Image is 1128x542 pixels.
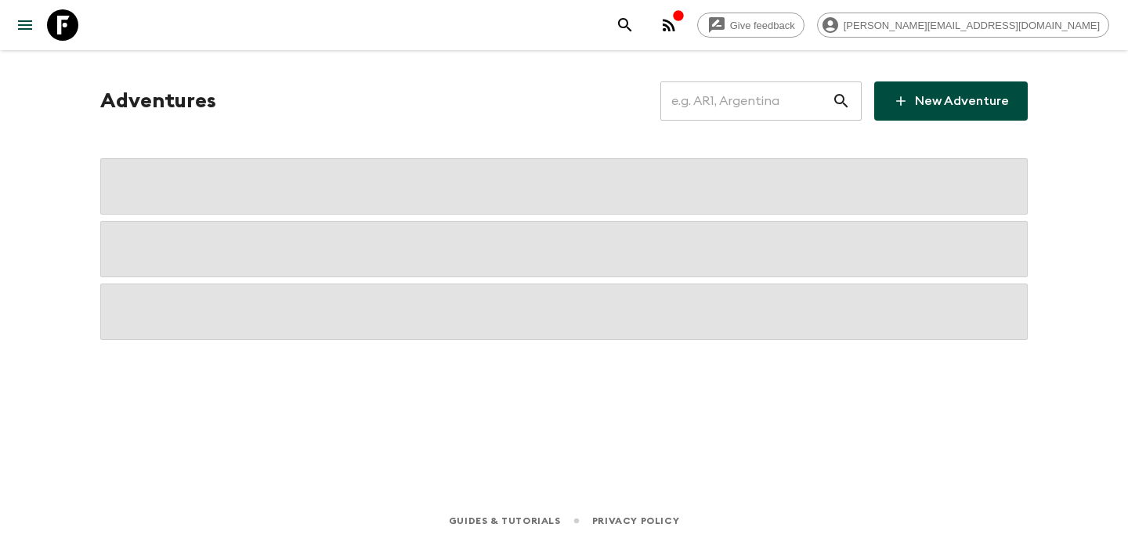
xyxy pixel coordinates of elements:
h1: Adventures [100,85,216,117]
a: Give feedback [697,13,804,38]
button: search adventures [609,9,641,41]
span: Give feedback [721,20,804,31]
a: New Adventure [874,81,1028,121]
input: e.g. AR1, Argentina [660,79,832,123]
a: Privacy Policy [592,512,679,529]
div: [PERSON_NAME][EMAIL_ADDRESS][DOMAIN_NAME] [817,13,1109,38]
span: [PERSON_NAME][EMAIL_ADDRESS][DOMAIN_NAME] [835,20,1108,31]
a: Guides & Tutorials [449,512,561,529]
button: menu [9,9,41,41]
